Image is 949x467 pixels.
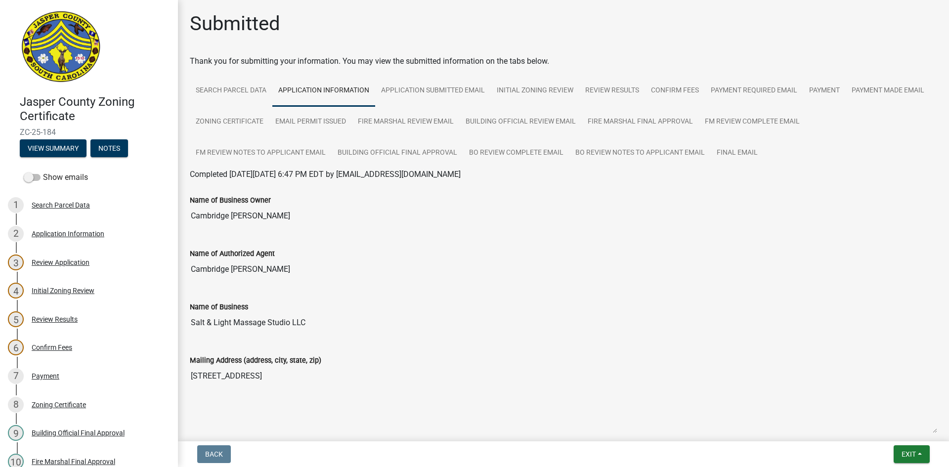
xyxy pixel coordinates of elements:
[190,366,937,433] textarea: [STREET_ADDRESS]
[491,75,579,107] a: Initial Zoning Review
[352,106,460,138] a: Fire Marshal Review Email
[894,445,930,463] button: Exit
[24,171,88,183] label: Show emails
[190,75,272,107] a: Search Parcel Data
[190,170,461,179] span: Completed [DATE][DATE] 6:47 PM EDT by [EMAIL_ADDRESS][DOMAIN_NAME]
[332,137,463,169] a: Building Official Final Approval
[269,106,352,138] a: Email Permit Issued
[190,304,248,311] label: Name of Business
[20,95,170,124] h4: Jasper County Zoning Certificate
[197,445,231,463] button: Back
[8,397,24,413] div: 8
[190,137,332,169] a: FM Review Notes to Applicant Email
[8,368,24,384] div: 7
[705,75,803,107] a: Payment Required Email
[190,106,269,138] a: Zoning Certificate
[902,450,916,458] span: Exit
[190,12,280,36] h1: Submitted
[190,55,937,67] div: Thank you for submitting your information. You may view the submitted information on the tabs below.
[32,373,59,380] div: Payment
[8,340,24,355] div: 6
[579,75,645,107] a: Review Results
[20,127,158,137] span: ZC-25-184
[711,137,764,169] a: Final Email
[582,106,699,138] a: Fire Marshal Final Approval
[32,401,86,408] div: Zoning Certificate
[32,344,72,351] div: Confirm Fees
[190,197,271,204] label: Name of Business Owner
[272,75,375,107] a: Application Information
[20,139,86,157] button: View Summary
[463,137,569,169] a: BO Review Complete Email
[190,357,321,364] label: Mailing Address (address, city, state, zip)
[90,145,128,153] wm-modal-confirm: Notes
[8,226,24,242] div: 2
[8,255,24,270] div: 3
[190,251,275,257] label: Name of Authorized Agent
[375,75,491,107] a: Application Submitted Email
[32,429,125,436] div: Building Official Final Approval
[20,145,86,153] wm-modal-confirm: Summary
[32,458,115,465] div: Fire Marshal Final Approval
[8,311,24,327] div: 5
[8,283,24,298] div: 4
[32,230,104,237] div: Application Information
[90,139,128,157] button: Notes
[20,10,102,85] img: Jasper County, South Carolina
[803,75,846,107] a: Payment
[32,202,90,209] div: Search Parcel Data
[846,75,930,107] a: Payment Made Email
[8,197,24,213] div: 1
[205,450,223,458] span: Back
[32,287,94,294] div: Initial Zoning Review
[645,75,705,107] a: Confirm Fees
[32,316,78,323] div: Review Results
[569,137,711,169] a: BO Review Notes to Applicant Email
[32,259,89,266] div: Review Application
[460,106,582,138] a: Building Official Review Email
[699,106,806,138] a: FM Review Complete Email
[8,425,24,441] div: 9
